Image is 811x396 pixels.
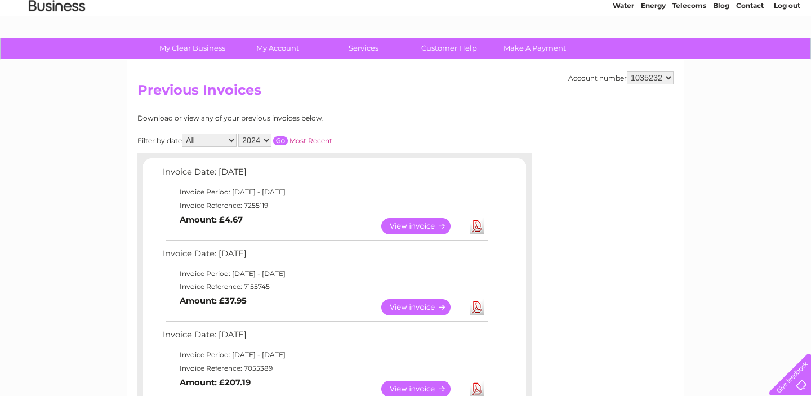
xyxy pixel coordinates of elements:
[231,38,324,59] a: My Account
[180,215,243,225] b: Amount: £4.67
[28,29,86,64] img: logo.png
[736,48,764,56] a: Contact
[160,280,489,293] td: Invoice Reference: 7155745
[317,38,410,59] a: Services
[488,38,581,59] a: Make A Payment
[137,114,433,122] div: Download or view any of your previous invoices below.
[613,48,634,56] a: Water
[713,48,729,56] a: Blog
[160,199,489,212] td: Invoice Reference: 7255119
[289,136,332,145] a: Most Recent
[381,299,464,315] a: View
[146,38,239,59] a: My Clear Business
[160,327,489,348] td: Invoice Date: [DATE]
[672,48,706,56] a: Telecoms
[403,38,496,59] a: Customer Help
[137,134,433,147] div: Filter by date
[568,71,674,84] div: Account number
[180,296,247,306] b: Amount: £37.95
[160,246,489,267] td: Invoice Date: [DATE]
[641,48,666,56] a: Energy
[160,348,489,362] td: Invoice Period: [DATE] - [DATE]
[381,218,464,234] a: View
[137,82,674,104] h2: Previous Invoices
[160,185,489,199] td: Invoice Period: [DATE] - [DATE]
[470,218,484,234] a: Download
[599,6,676,20] a: 0333 014 3131
[160,164,489,185] td: Invoice Date: [DATE]
[160,267,489,281] td: Invoice Period: [DATE] - [DATE]
[160,362,489,375] td: Invoice Reference: 7055389
[180,377,251,388] b: Amount: £207.19
[140,6,672,55] div: Clear Business is a trading name of Verastar Limited (registered in [GEOGRAPHIC_DATA] No. 3667643...
[470,299,484,315] a: Download
[774,48,800,56] a: Log out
